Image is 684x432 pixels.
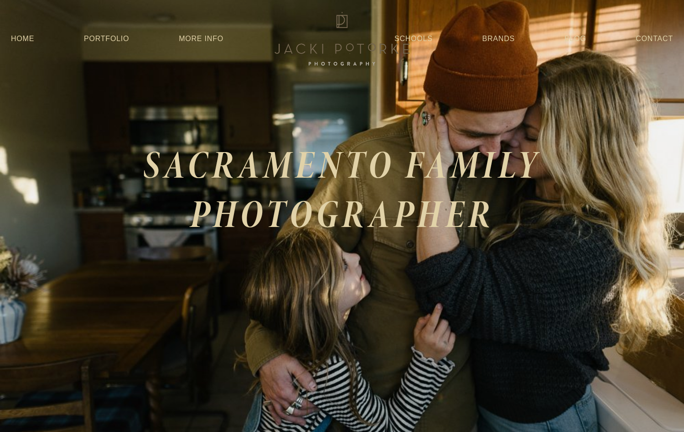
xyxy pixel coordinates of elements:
a: More Info [179,31,223,47]
a: Brands [482,31,515,47]
a: Blog [565,31,586,47]
a: Portfolio [84,35,129,42]
a: Home [11,31,34,47]
em: SACRAMENTO FAMILY PHOTOGRAPHER [143,138,551,240]
a: Schools [394,31,433,47]
a: Contact [636,31,673,47]
img: Jacki Potorke Sacramento Family Photographer [269,10,415,68]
